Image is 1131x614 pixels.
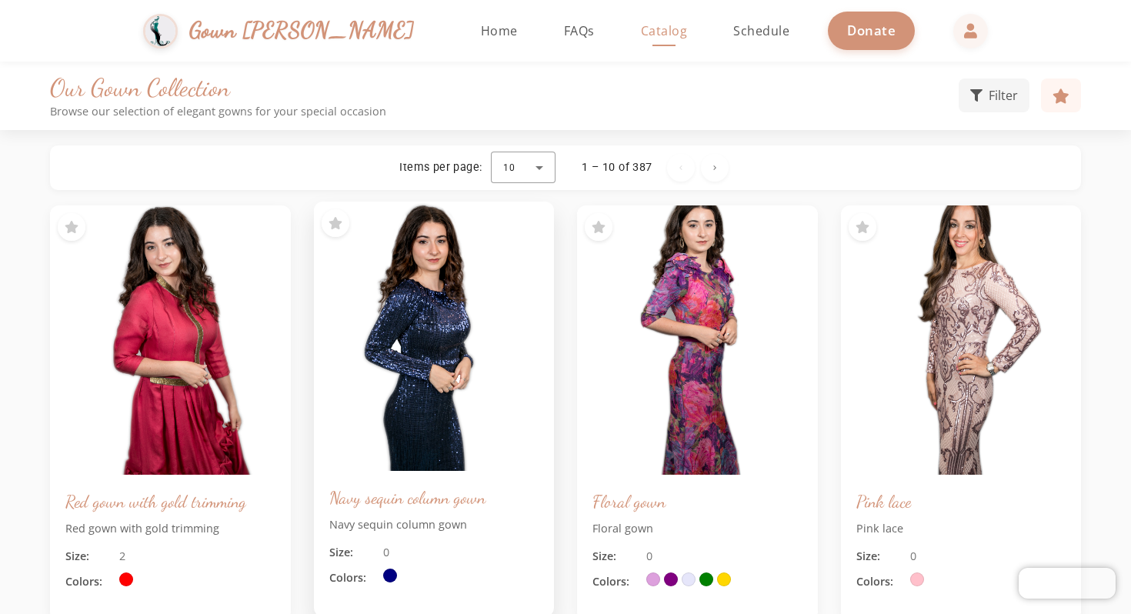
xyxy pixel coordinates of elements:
[856,520,1066,537] p: Pink lace
[143,14,178,48] img: Gown Gmach Logo
[733,22,789,39] span: Schedule
[828,12,915,49] a: Donate
[701,154,729,182] button: Next page
[910,548,916,565] span: 0
[989,86,1018,105] span: Filter
[856,573,902,590] span: Colors:
[847,22,896,39] span: Donate
[592,490,802,512] h3: Floral gown
[383,544,389,561] span: 0
[592,573,639,590] span: Colors:
[119,548,125,565] span: 2
[1019,568,1116,599] iframe: Chatra live chat
[189,14,415,47] span: Gown [PERSON_NAME]
[582,160,652,175] div: 1 – 10 of 387
[592,520,802,537] p: Floral gown
[667,154,695,182] button: Previous page
[841,205,1082,475] img: Pink lace
[329,569,375,586] span: Colors:
[592,548,639,565] span: Size:
[856,490,1066,512] h3: Pink lace
[399,160,482,175] div: Items per page:
[329,544,375,561] span: Size:
[65,490,275,512] h3: Red gown with gold trimming
[50,73,959,102] h1: Our Gown Collection
[641,22,688,39] span: Catalog
[481,22,518,39] span: Home
[308,195,560,478] img: Navy sequin column gown
[564,22,595,39] span: FAQs
[65,573,112,590] span: Colors:
[646,548,652,565] span: 0
[143,10,430,52] a: Gown [PERSON_NAME]
[50,105,959,118] p: Browse our selection of elegant gowns for your special occasion
[959,78,1029,112] button: Filter
[329,486,539,509] h3: Navy sequin column gown
[577,205,818,475] img: Floral gown
[329,516,539,533] p: Navy sequin column gown
[856,548,902,565] span: Size:
[65,520,275,537] p: Red gown with gold trimming
[65,548,112,565] span: Size:
[50,205,291,475] img: Red gown with gold trimming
